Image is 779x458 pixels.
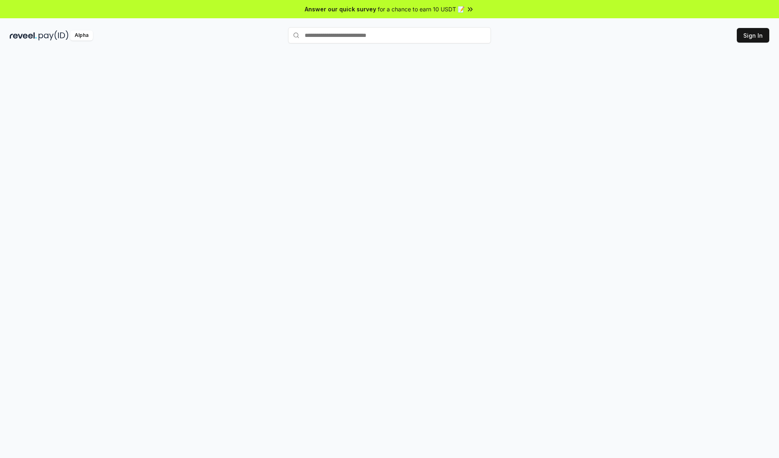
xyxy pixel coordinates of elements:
img: pay_id [39,30,69,41]
span: Answer our quick survey [305,5,376,13]
img: reveel_dark [10,30,37,41]
span: for a chance to earn 10 USDT 📝 [378,5,465,13]
button: Sign In [737,28,769,43]
div: Alpha [70,30,93,41]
